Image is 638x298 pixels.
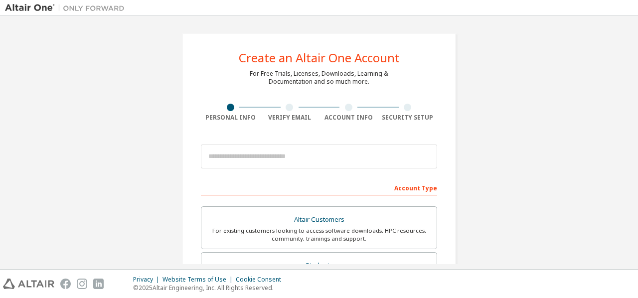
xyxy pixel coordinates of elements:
div: Security Setup [378,114,438,122]
div: For Free Trials, Licenses, Downloads, Learning & Documentation and so much more. [250,70,388,86]
div: Cookie Consent [236,276,287,284]
div: For existing customers looking to access software downloads, HPC resources, community, trainings ... [207,227,431,243]
img: altair_logo.svg [3,279,54,289]
div: Create an Altair One Account [239,52,400,64]
img: Altair One [5,3,130,13]
div: Privacy [133,276,162,284]
div: Website Terms of Use [162,276,236,284]
div: Verify Email [260,114,319,122]
img: facebook.svg [60,279,71,289]
p: © 2025 Altair Engineering, Inc. All Rights Reserved. [133,284,287,292]
img: instagram.svg [77,279,87,289]
div: Account Type [201,179,437,195]
div: Altair Customers [207,213,431,227]
div: Students [207,259,431,273]
img: linkedin.svg [93,279,104,289]
div: Account Info [319,114,378,122]
div: Personal Info [201,114,260,122]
